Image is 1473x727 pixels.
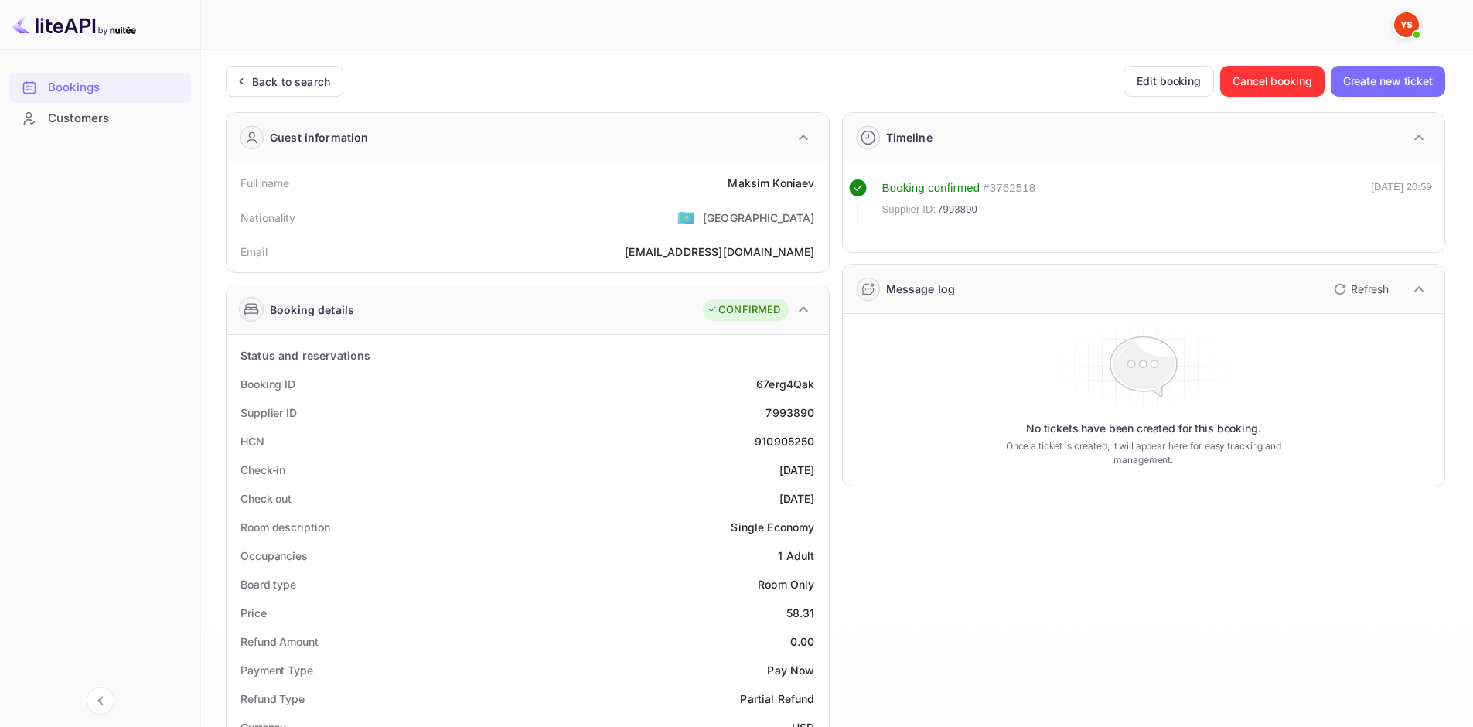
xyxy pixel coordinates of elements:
[240,605,267,621] div: Price
[765,404,814,421] div: 7993890
[983,179,1035,197] div: # 3762518
[882,202,936,217] span: Supplier ID:
[981,439,1305,467] p: Once a ticket is created, it will appear here for easy tracking and management.
[1220,66,1325,97] button: Cancel booking
[240,548,308,564] div: Occupancies
[270,129,369,145] div: Guest information
[707,302,780,318] div: CONFIRMED
[703,210,815,226] div: [GEOGRAPHIC_DATA]
[677,203,695,231] span: United States
[1026,421,1261,436] p: No tickets have been created for this booking.
[240,376,295,392] div: Booking ID
[9,104,191,132] a: Customers
[1351,281,1389,297] p: Refresh
[779,490,815,507] div: [DATE]
[240,175,289,191] div: Full name
[240,519,329,535] div: Room description
[1124,66,1214,97] button: Edit booking
[1331,66,1445,97] button: Create new ticket
[740,691,814,707] div: Partial Refund
[240,691,305,707] div: Refund Type
[270,302,354,318] div: Booking details
[252,73,330,90] div: Back to search
[886,129,933,145] div: Timeline
[240,433,264,449] div: HCN
[240,633,319,650] div: Refund Amount
[48,79,183,97] div: Bookings
[625,244,814,260] div: [EMAIL_ADDRESS][DOMAIN_NAME]
[1394,12,1419,37] img: Yandex Support
[882,179,980,197] div: Booking confirmed
[778,548,814,564] div: 1 Adult
[240,347,370,363] div: Status and reservations
[9,73,191,103] div: Bookings
[790,633,815,650] div: 0.00
[767,662,814,678] div: Pay Now
[9,104,191,134] div: Customers
[731,519,814,535] div: Single Economy
[87,687,114,715] button: Collapse navigation
[886,281,956,297] div: Message log
[240,662,313,678] div: Payment Type
[48,110,183,128] div: Customers
[755,433,814,449] div: 910905250
[240,576,296,592] div: Board type
[758,576,814,592] div: Room Only
[240,244,268,260] div: Email
[240,210,296,226] div: Nationality
[240,404,297,421] div: Supplier ID
[12,12,136,37] img: LiteAPI logo
[786,605,815,621] div: 58.31
[779,462,815,478] div: [DATE]
[9,73,191,101] a: Bookings
[1371,179,1432,224] div: [DATE] 20:59
[937,202,977,217] span: 7993890
[756,376,814,392] div: 67erg4Qak
[240,462,285,478] div: Check-in
[728,175,814,191] div: Maksim Koniaev
[240,490,292,507] div: Check out
[1325,277,1395,302] button: Refresh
